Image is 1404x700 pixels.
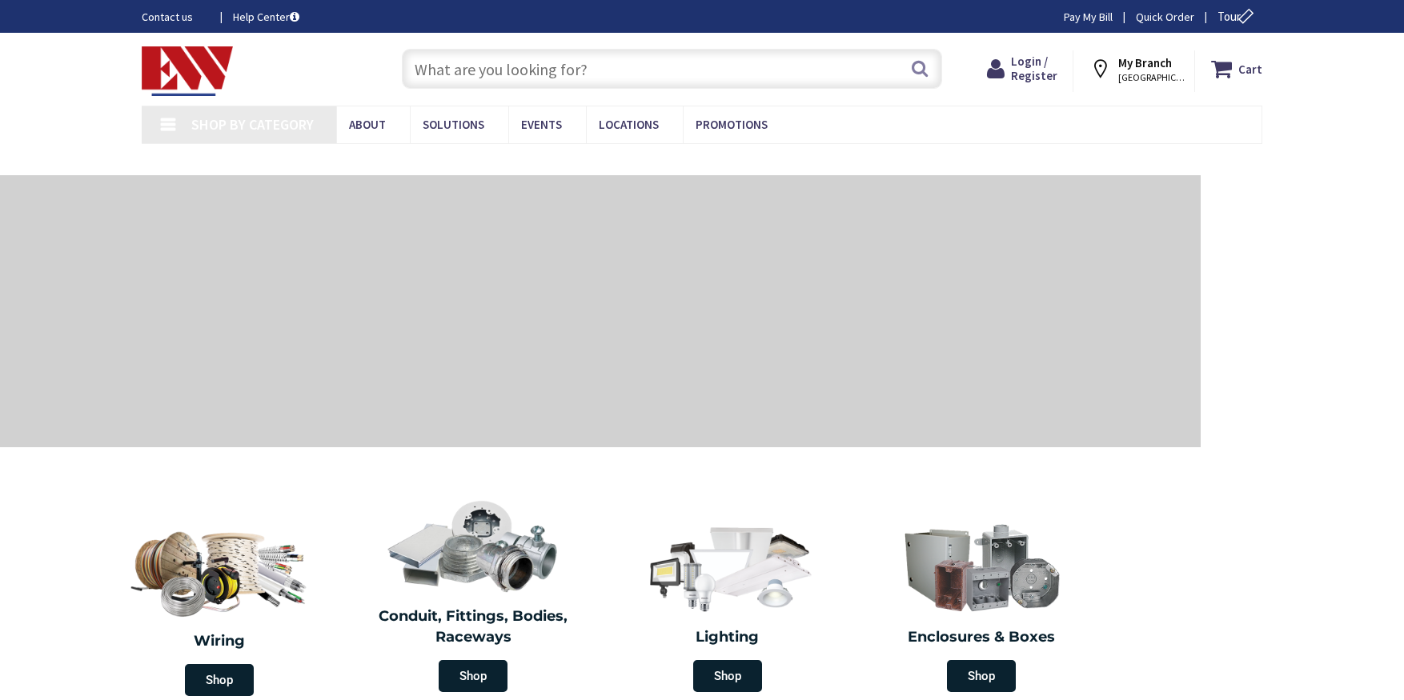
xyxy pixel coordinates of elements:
[696,117,768,132] span: Promotions
[1217,9,1258,24] span: Tour
[185,664,254,696] span: Shop
[859,512,1105,700] a: Enclosures & Boxes Shop
[599,117,659,132] span: Locations
[867,627,1097,648] h2: Enclosures & Boxes
[349,117,386,132] span: About
[604,512,851,700] a: Lighting Shop
[1118,55,1172,70] strong: My Branch
[142,46,233,96] img: Electrical Wholesalers, Inc.
[1211,54,1262,83] a: Cart
[1089,54,1179,83] div: My Branch [GEOGRAPHIC_DATA], [GEOGRAPHIC_DATA]
[1064,9,1113,25] a: Pay My Bill
[693,660,762,692] span: Shop
[402,49,942,89] input: What are you looking for?
[423,117,484,132] span: Solutions
[359,606,589,647] h2: Conduit, Fittings, Bodies, Raceways
[233,9,299,25] a: Help Center
[100,631,339,652] h2: Wiring
[1011,54,1057,83] span: Login / Register
[521,117,562,132] span: Events
[142,9,207,25] a: Contact us
[1136,9,1194,25] a: Quick Order
[947,660,1016,692] span: Shop
[1118,71,1186,84] span: [GEOGRAPHIC_DATA], [GEOGRAPHIC_DATA]
[191,115,314,134] span: Shop By Category
[439,660,507,692] span: Shop
[612,627,843,648] h2: Lighting
[351,491,597,700] a: Conduit, Fittings, Bodies, Raceways Shop
[987,54,1057,83] a: Login / Register
[1238,54,1262,83] strong: Cart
